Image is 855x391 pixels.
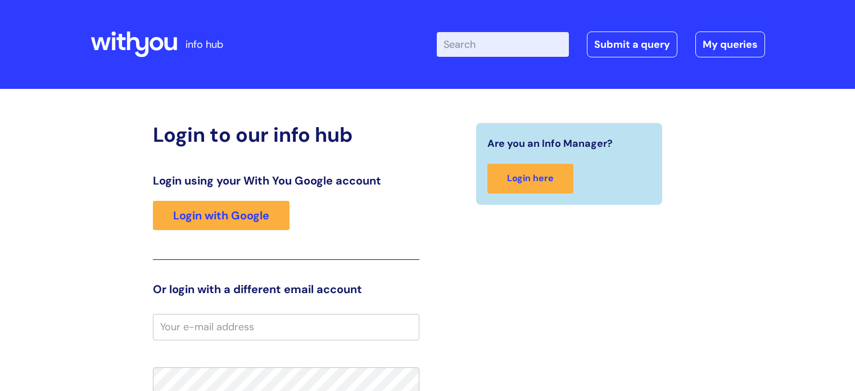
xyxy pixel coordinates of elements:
[487,134,613,152] span: Are you an Info Manager?
[587,32,677,57] a: Submit a query
[153,201,289,230] a: Login with Google
[487,164,573,194] a: Login here
[153,174,419,187] h3: Login using your With You Google account
[153,123,419,147] h2: Login to our info hub
[695,32,765,57] a: My queries
[437,32,569,57] input: Search
[186,35,223,53] p: info hub
[153,314,419,340] input: Your e-mail address
[153,282,419,296] h3: Or login with a different email account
